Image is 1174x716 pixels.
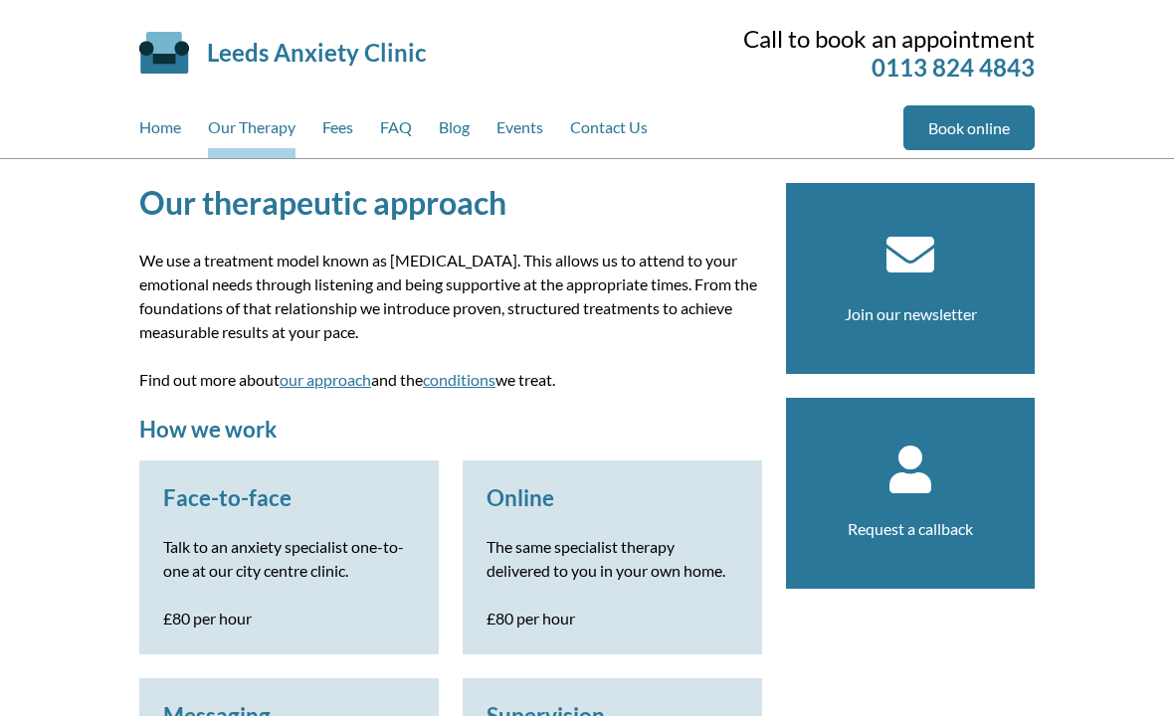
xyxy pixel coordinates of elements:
a: our approach [280,370,371,389]
a: Fees [322,105,353,158]
p: The same specialist therapy delivered to you in your own home. [487,535,738,583]
a: conditions [423,370,495,389]
h2: How we work [139,416,762,443]
p: £80 per hour [163,607,415,630]
p: We use a treatment model known as [MEDICAL_DATA]. This allows us to attend to your emotional need... [139,249,762,344]
a: Our Therapy [208,105,295,158]
a: Blog [439,105,470,158]
a: 0113 824 4843 [872,53,1035,82]
a: Home [139,105,181,158]
h3: Face-to-face [163,484,415,511]
a: Leeds Anxiety Clinic [207,38,426,67]
p: Find out more about and the we treat. [139,368,762,392]
a: Join our newsletter [845,304,977,323]
a: Contact Us [570,105,648,158]
a: Events [496,105,543,158]
a: FAQ [380,105,412,158]
p: Talk to an anxiety specialist one-to-one at our city centre clinic. [163,535,415,583]
h3: Online [487,484,738,511]
a: Book online [903,105,1035,150]
p: £80 per hour [487,607,738,630]
a: Request a callback [848,519,973,538]
a: Online The same specialist therapy delivered to you in your own home. £80 per hour [487,484,738,630]
h1: Our therapeutic approach [139,183,762,222]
